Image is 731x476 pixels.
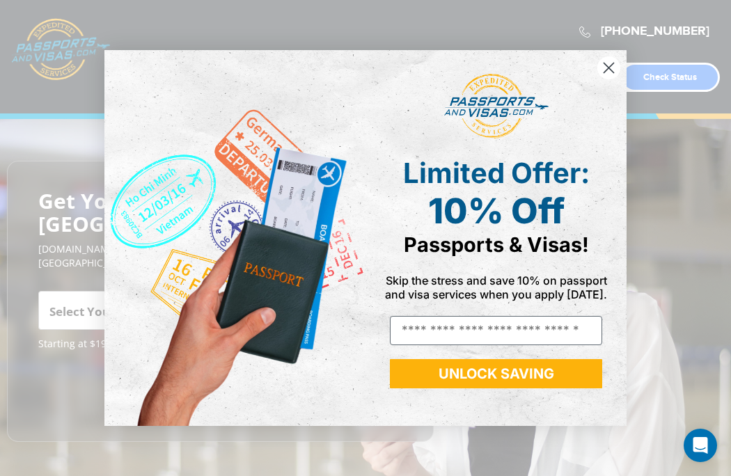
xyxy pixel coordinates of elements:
[385,273,607,301] span: Skip the stress and save 10% on passport and visa services when you apply [DATE].
[597,56,621,80] button: Close dialog
[104,50,365,426] img: de9cda0d-0715-46ca-9a25-073762a91ba7.png
[428,190,565,232] span: 10% Off
[390,359,602,388] button: UNLOCK SAVING
[444,74,549,139] img: passports and visas
[404,232,589,257] span: Passports & Visas!
[403,156,590,190] span: Limited Offer:
[684,429,717,462] div: Open Intercom Messenger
